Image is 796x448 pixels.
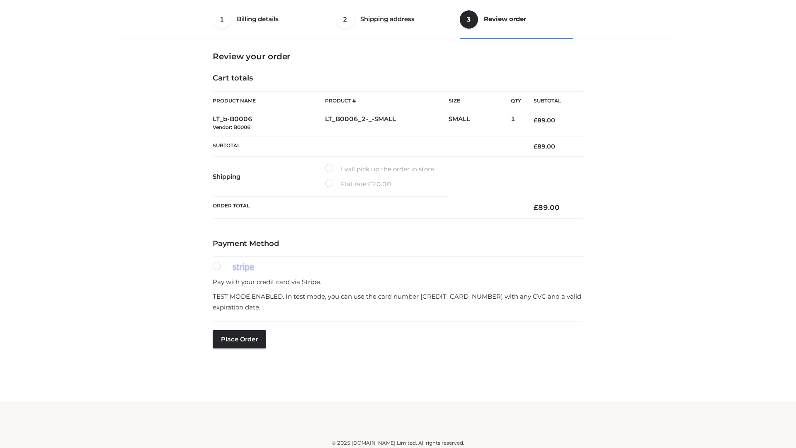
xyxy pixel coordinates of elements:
span: £ [368,180,372,188]
th: Product Name [213,91,325,110]
bdi: 89.00 [534,203,560,212]
small: Vendor: B0006 [213,124,250,130]
p: TEST MODE ENABLED. In test mode, you can use the card number [CREDIT_CARD_NUMBER] with any CVC an... [213,291,583,312]
label: I will pick up the order in store. [325,164,435,175]
td: LT_b-B0006 [213,110,325,136]
th: Shipping [213,157,325,197]
span: £ [534,143,537,150]
td: 1 [511,110,521,136]
p: Pay with your credit card via Stripe. [213,277,583,287]
h3: Review your order [213,51,583,61]
div: © 2025 [DOMAIN_NAME] Limited. All rights reserved. [123,439,673,447]
th: Order Total [213,197,521,219]
th: Product # [325,91,449,110]
th: Subtotal [521,92,583,110]
bdi: 89.00 [534,117,555,124]
td: SMALL [449,110,511,136]
button: Place order [213,330,266,348]
bdi: 20.00 [368,180,391,188]
label: Flat rate: [325,179,391,190]
span: £ [534,203,538,212]
span: £ [534,117,537,124]
th: Subtotal [213,136,521,156]
h4: Payment Method [213,239,583,248]
bdi: 89.00 [534,143,555,150]
th: Qty [511,91,521,110]
td: LT_B0006_2-_-SMALL [325,110,449,136]
th: Size [449,92,507,110]
h4: Cart totals [213,74,583,83]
